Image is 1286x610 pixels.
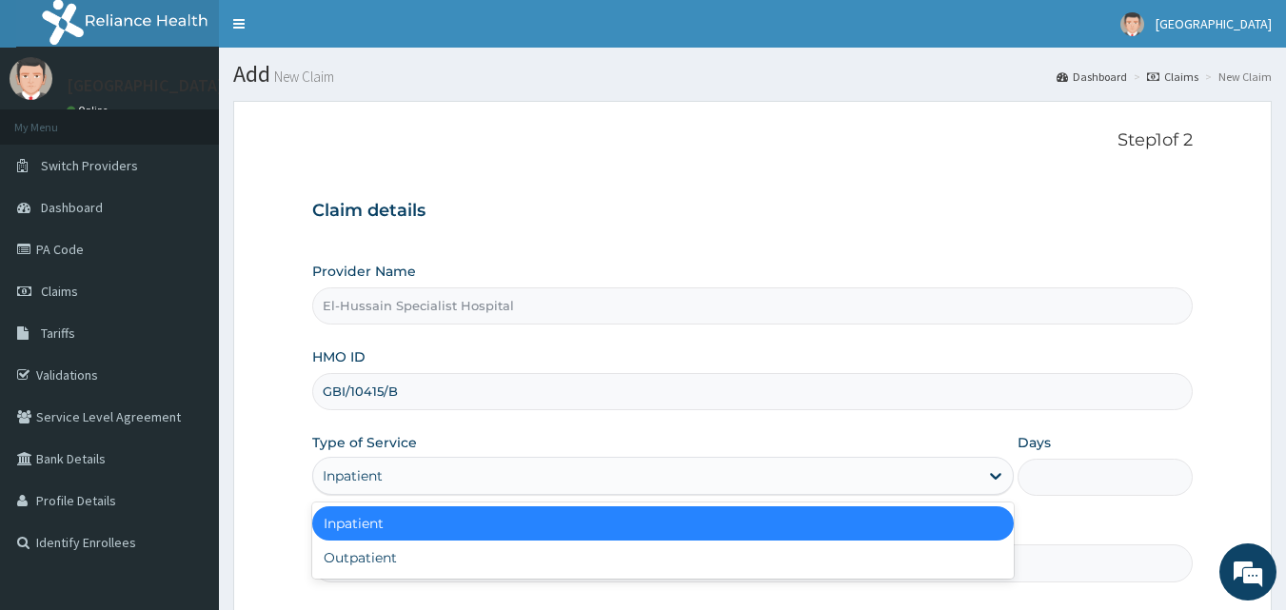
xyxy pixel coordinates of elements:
[41,325,75,342] span: Tariffs
[41,283,78,300] span: Claims
[1147,69,1198,85] a: Claims
[1057,69,1127,85] a: Dashboard
[41,199,103,216] span: Dashboard
[312,541,1014,575] div: Outpatient
[1120,12,1144,36] img: User Image
[312,262,416,281] label: Provider Name
[1156,15,1272,32] span: [GEOGRAPHIC_DATA]
[99,107,320,131] div: Chat with us now
[312,506,1014,541] div: Inpatient
[1018,433,1051,452] label: Days
[312,130,1194,151] p: Step 1 of 2
[10,407,363,474] textarea: Type your message and hit 'Enter'
[312,433,417,452] label: Type of Service
[312,373,1194,410] input: Enter HMO ID
[41,157,138,174] span: Switch Providers
[323,466,383,485] div: Inpatient
[110,184,263,376] span: We're online!
[312,201,1194,222] h3: Claim details
[312,347,366,366] label: HMO ID
[1200,69,1272,85] li: New Claim
[270,69,334,84] small: New Claim
[35,95,77,143] img: d_794563401_company_1708531726252_794563401
[67,77,224,94] p: [GEOGRAPHIC_DATA]
[67,104,112,117] a: Online
[233,62,1272,87] h1: Add
[10,57,52,100] img: User Image
[312,10,358,55] div: Minimize live chat window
